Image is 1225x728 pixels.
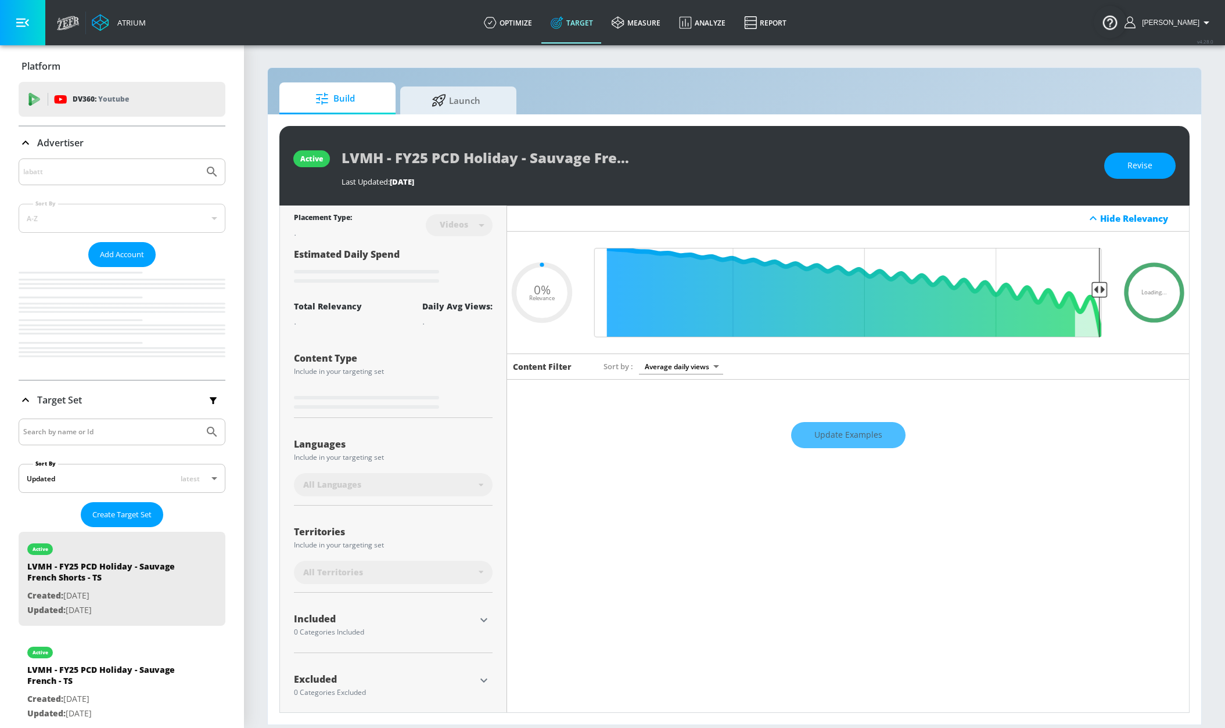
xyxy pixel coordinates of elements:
span: Sort by [603,361,633,372]
div: Excluded [294,675,475,684]
span: Created: [27,693,63,704]
div: Include in your targeting set [294,368,493,375]
div: Platform [19,50,225,82]
div: Include in your targeting set [294,454,493,461]
h6: Content Filter [513,361,572,372]
span: 0% [534,283,551,295]
p: [DATE] [27,692,190,707]
span: Created: [27,590,63,601]
div: LVMH - FY25 PCD Holiday - Sauvage French - TS [27,664,190,692]
nav: list of Advertiser [19,267,225,380]
div: 0 Categories Excluded [294,689,475,696]
span: Launch [412,87,500,114]
button: [PERSON_NAME] [1125,16,1213,30]
div: 0 Categories Included [294,629,475,636]
div: Included [294,614,475,624]
span: Loading... [1141,290,1167,295]
button: Add Account [88,242,156,267]
input: Search by name [23,164,199,179]
span: Updated: [27,604,66,615]
button: Revise [1104,153,1176,179]
span: [DATE] [390,176,414,187]
span: latest [181,474,200,484]
span: login as: shannan.conley@zefr.com [1137,19,1199,27]
p: [DATE] [27,589,190,603]
div: Languages [294,439,493,449]
a: Report [735,2,796,44]
div: Content Type [294,354,493,363]
a: Analyze [670,2,735,44]
div: Hide Relevancy [507,206,1189,232]
span: v 4.28.0 [1197,38,1213,45]
input: Final Threshold [588,248,1108,337]
input: Search by name or Id [23,424,199,439]
div: active [33,650,48,655]
span: Relevance [529,295,555,301]
div: Advertiser [19,158,225,380]
span: Add Account [100,248,144,261]
button: Create Target Set [81,502,163,527]
div: Updated [27,474,55,484]
p: Target Set [37,394,82,406]
span: Estimated Daily Spend [294,248,400,261]
p: Youtube [98,93,129,105]
span: Create Target Set [92,508,152,521]
div: Videos [434,219,474,229]
p: [DATE] [27,707,190,721]
p: DV360: [73,93,129,106]
span: Build [291,85,379,113]
span: All Languages [303,479,361,491]
a: Target [541,2,602,44]
div: Last Updated: [342,176,1093,187]
a: measure [602,2,670,44]
div: Total Relevancy [294,301,362,312]
a: Atrium [92,14,146,31]
div: active [300,154,323,164]
div: LVMH - FY25 PCD Holiday - Sauvage French Shorts - TS [27,561,190,589]
div: Target Set [19,381,225,419]
div: DV360: Youtube [19,82,225,117]
p: Platform [21,60,60,73]
a: optimize [475,2,541,44]
div: All Territories [294,561,493,584]
span: Updated: [27,708,66,719]
p: [DATE] [27,603,190,618]
div: activeLVMH - FY25 PCD Holiday - Sauvage French Shorts - TSCreated:[DATE]Updated:[DATE] [19,532,225,626]
div: Advertiser [19,127,225,159]
label: Sort By [33,200,58,207]
div: Average daily views [639,359,723,374]
label: Sort By [33,460,58,467]
div: Hide Relevancy [1100,212,1183,224]
div: Territories [294,527,493,536]
div: Include in your targeting set [294,542,493,549]
span: Revise [1127,158,1152,173]
span: All Territories [303,567,363,578]
div: Estimated Daily Spend [294,248,493,287]
div: Placement Type: [294,212,352,225]
button: Open Resource Center [1094,6,1126,38]
div: Daily Avg Views: [422,301,493,312]
p: Advertiser [37,136,84,149]
div: All Languages [294,473,493,496]
div: A-Z [19,204,225,233]
div: Atrium [113,17,146,28]
div: active [33,546,48,552]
